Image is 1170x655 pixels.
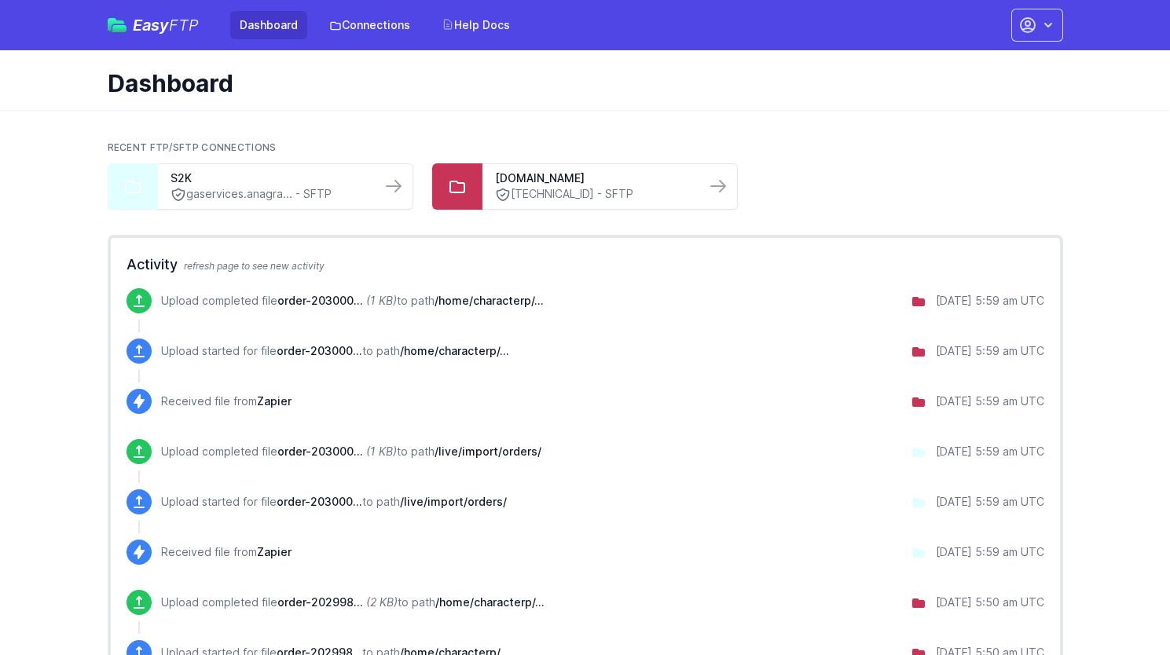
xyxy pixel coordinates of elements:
[108,69,1051,97] h1: Dashboard
[257,394,292,408] span: Zapier
[400,495,507,508] span: /live/import/orders/
[936,343,1044,359] div: [DATE] 5:59 am UTC
[171,170,369,186] a: S2K
[108,18,127,32] img: easyftp_logo.png
[171,186,369,203] a: gaservices.anagra... - SFTP
[277,495,362,508] span: order-203000-2025-08-12-05.55.17.xml
[320,11,420,39] a: Connections
[936,544,1044,560] div: [DATE] 5:59 am UTC
[161,544,292,560] p: Received file from
[366,294,397,307] i: (1 KB)
[184,260,325,272] span: refresh page to see new activity
[257,545,292,558] span: Zapier
[161,494,507,510] p: Upload started for file to path
[400,344,509,357] span: /home/characterp/public_html/wp-content/uploads/wpallexport/exports/sent/
[108,141,1063,154] h2: Recent FTP/SFTP Connections
[161,293,544,309] p: Upload completed file to path
[435,294,544,307] span: /home/characterp/public_html/wp-content/uploads/wpallexport/exports/sent/
[161,393,292,409] p: Received file from
[936,393,1044,409] div: [DATE] 5:59 am UTC
[161,595,545,610] p: Upload completed file to path
[435,595,545,609] span: /home/characterp/public_html/wp-content/uploads/wpallexport/exports/sent/
[108,17,199,33] a: EasyFTP
[366,445,397,458] i: (1 KB)
[936,494,1044,510] div: [DATE] 5:59 am UTC
[432,11,519,39] a: Help Docs
[230,11,307,39] a: Dashboard
[495,170,693,186] a: [DOMAIN_NAME]
[161,343,509,359] p: Upload started for file to path
[495,186,693,203] a: [TECHNICAL_ID] - SFTP
[435,445,541,458] span: /live/import/orders/
[169,16,199,35] span: FTP
[161,444,541,459] p: Upload completed file to path
[936,444,1044,459] div: [DATE] 5:59 am UTC
[127,254,1044,276] h2: Activity
[366,595,398,609] i: (2 KB)
[277,445,363,458] span: order-203000-2025-08-12-05.55.17.xml
[936,293,1044,309] div: [DATE] 5:59 am UTC
[277,595,363,609] span: order-202998-2025-08-12-05.48.27.xml.sent
[133,17,199,33] span: Easy
[277,344,362,357] span: order-203000-2025-08-12-05.55.17.xml.sent
[936,595,1044,610] div: [DATE] 5:50 am UTC
[277,294,363,307] span: order-203000-2025-08-12-05.55.17.xml.sent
